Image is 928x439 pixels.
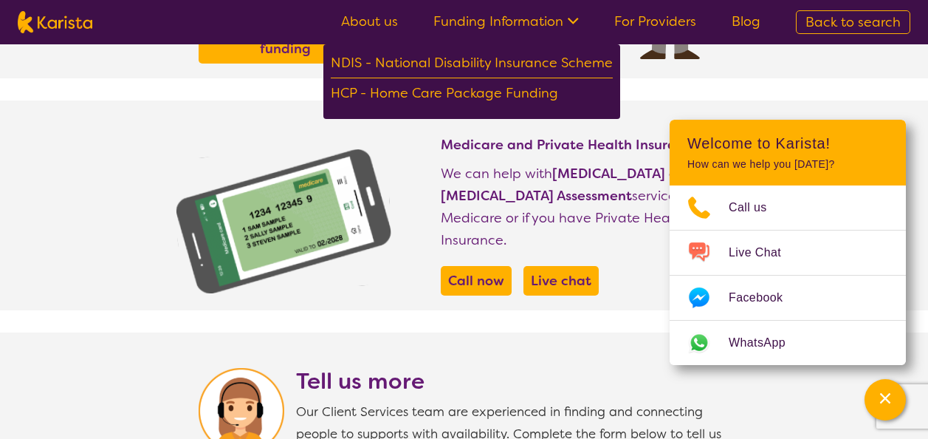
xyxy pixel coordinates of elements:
[796,10,910,34] a: Back to search
[441,165,695,205] b: [MEDICAL_DATA] and [MEDICAL_DATA] Assessment
[18,11,92,33] img: Karista logo
[670,186,906,365] ul: Choose channel
[331,52,613,78] div: NDIS - National Disability Insurance Scheme
[527,270,595,292] a: Live chat
[173,148,393,296] img: Find NDIS and Disability services and providers
[865,379,906,421] button: Channel Menu
[805,13,901,31] span: Back to search
[687,158,888,171] p: How can we help you [DATE]?
[670,321,906,365] a: Web link opens in a new tab.
[444,270,508,292] a: Call now
[433,13,579,30] a: Funding Information
[296,368,730,395] h2: Tell us more
[441,163,730,251] p: We can help with services under Medicare or if you have Private Health Insurance.
[331,82,613,108] div: HCP - Home Care Package Funding
[732,13,760,30] a: Blog
[729,332,803,354] span: WhatsApp
[341,13,398,30] a: About us
[614,13,696,30] a: For Providers
[729,242,799,264] span: Live Chat
[670,120,906,365] div: Channel Menu
[687,135,888,152] h2: Welcome to Karista!
[729,287,800,309] span: Facebook
[202,16,372,60] a: Find out about HCP funding
[441,136,730,154] h4: Medicare and Private Health Insurance
[729,197,785,219] span: Call us
[531,272,591,290] b: Live chat
[448,272,504,290] b: Call now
